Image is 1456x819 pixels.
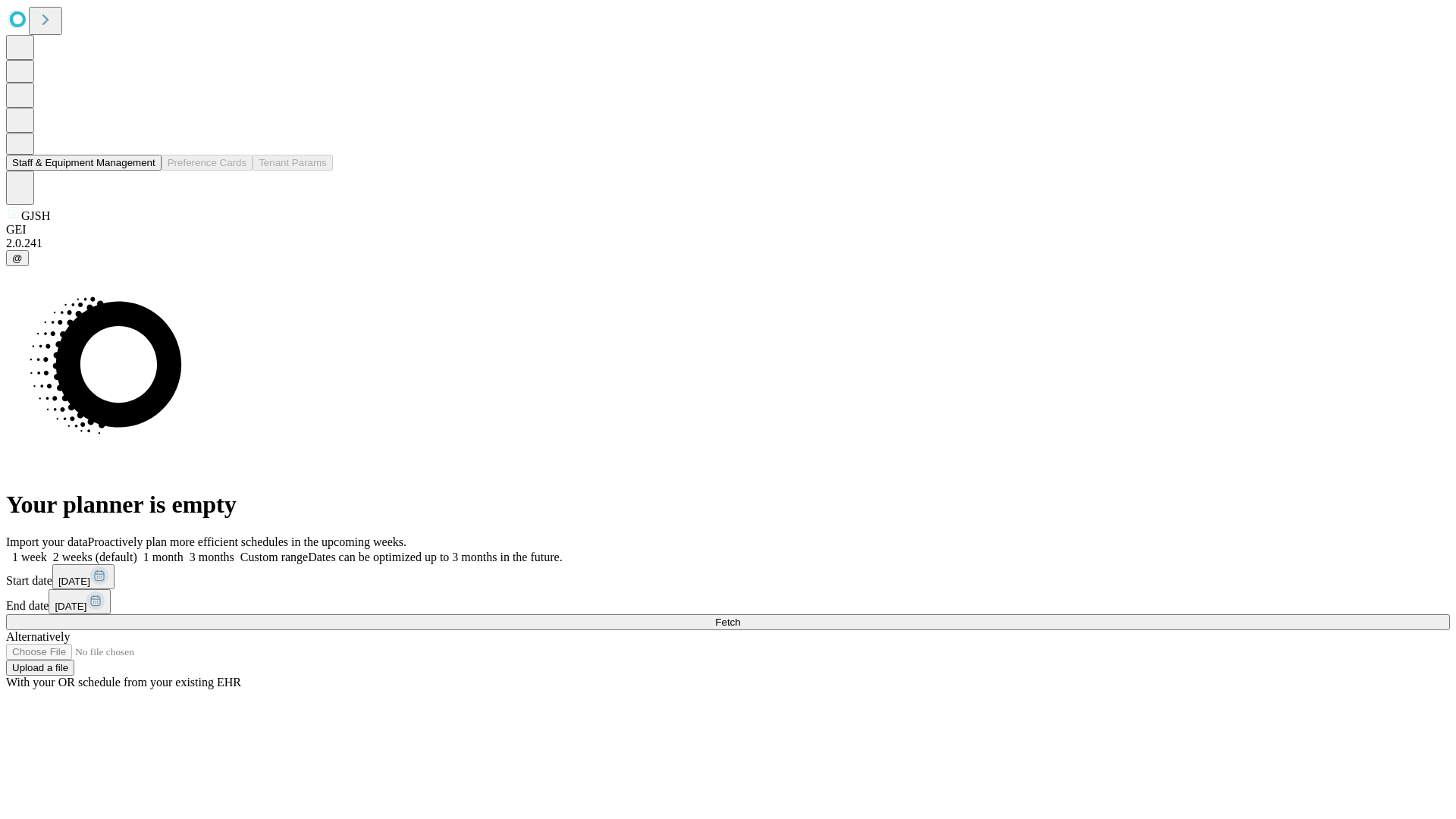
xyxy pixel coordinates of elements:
div: Start date [6,564,1450,589]
div: 2.0.241 [6,237,1450,250]
div: End date [6,589,1450,614]
span: Import your data [6,535,88,548]
span: @ [12,253,23,264]
button: Preference Cards [162,155,253,171]
button: [DATE] [49,589,111,614]
span: Dates can be optimized up to 3 months in the future. [308,551,562,563]
span: [DATE] [55,601,86,612]
span: 1 week [12,551,47,563]
span: [DATE] [58,576,90,587]
div: GEI [6,223,1450,237]
button: Tenant Params [253,155,333,171]
span: 2 weeks (default) [53,551,137,563]
span: GJSH [21,209,50,222]
button: @ [6,250,29,266]
span: Fetch [715,617,740,628]
button: [DATE] [52,564,115,589]
span: Alternatively [6,630,70,643]
span: 1 month [143,551,184,563]
span: Custom range [240,551,308,563]
button: Staff & Equipment Management [6,155,162,171]
span: 3 months [190,551,234,563]
span: Proactively plan more efficient schedules in the upcoming weeks. [88,535,406,548]
span: With your OR schedule from your existing EHR [6,676,241,689]
button: Fetch [6,614,1450,630]
h1: Your planner is empty [6,491,1450,519]
button: Upload a file [6,660,74,676]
